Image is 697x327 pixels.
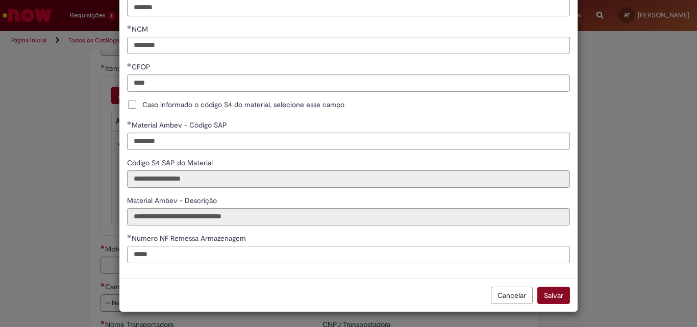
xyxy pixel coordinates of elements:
[127,121,132,125] span: Obrigatório Preenchido
[127,37,570,54] input: NCM
[127,158,215,167] span: Somente leitura - Código S4 SAP do Material
[132,62,153,71] span: CFOP
[132,120,229,130] span: Somente leitura - Material Ambev - Código SAP
[127,74,570,92] input: CFOP
[127,195,219,206] label: Somente leitura - Material Ambev - Descrição
[127,170,570,188] input: Código S4 SAP do Material
[127,208,570,225] input: Material Ambev - Descrição
[127,234,132,238] span: Obrigatório Preenchido
[491,287,533,304] button: Cancelar
[537,287,570,304] button: Salvar
[132,24,150,34] span: NCM
[132,234,248,243] span: Número NF Remessa Armazenagem
[142,99,344,110] span: Caso informado o código S4 do material, selecione esse campo
[127,63,132,67] span: Obrigatório Preenchido
[127,246,570,263] input: Número NF Remessa Armazenagem
[127,196,219,205] span: Somente leitura - Material Ambev - Descrição
[127,133,570,150] input: Material Ambev - Código SAP
[127,25,132,29] span: Obrigatório Preenchido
